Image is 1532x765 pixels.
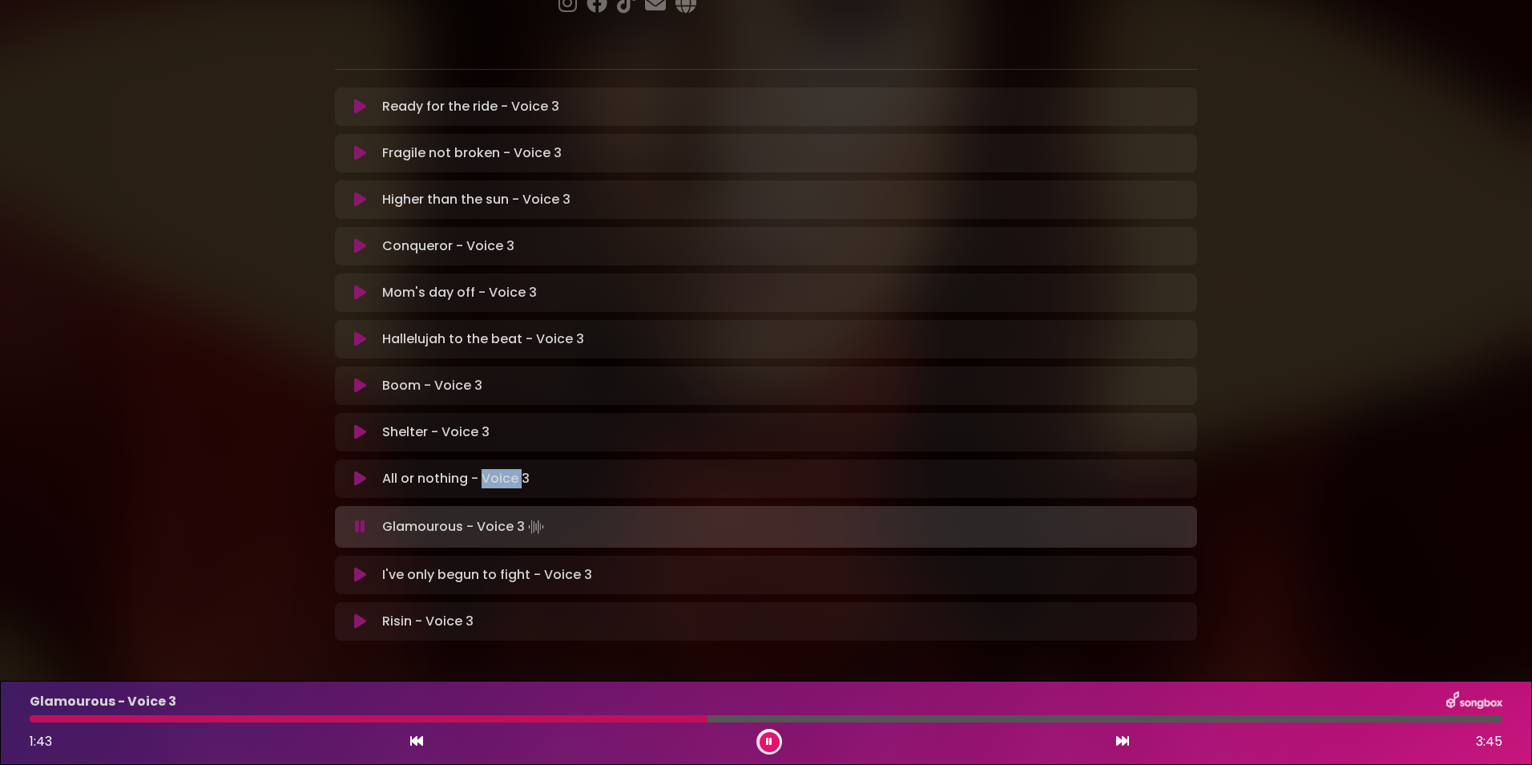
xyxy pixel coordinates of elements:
p: Hallelujah to the beat - Voice 3 [382,330,584,349]
p: Boom - Voice 3 [382,376,482,395]
img: songbox-logo-white.png [1446,691,1502,712]
img: waveform4.gif [525,516,547,538]
p: All or nothing - Voice 3 [382,469,530,488]
p: Ready for the ride - Voice 3 [382,97,559,116]
p: Shelter - Voice 3 [382,423,490,442]
p: Glamourous - Voice 3 [382,516,547,538]
p: Glamourous - Voice 3 [30,692,176,711]
p: Fragile not broken - Voice 3 [382,144,562,163]
p: Conqueror - Voice 3 [382,237,514,256]
p: Higher than the sun - Voice 3 [382,190,570,209]
p: Risin - Voice 3 [382,612,474,631]
p: I've only begun to fight - Voice 3 [382,565,592,585]
p: Mom's day off - Voice 3 [382,283,537,302]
